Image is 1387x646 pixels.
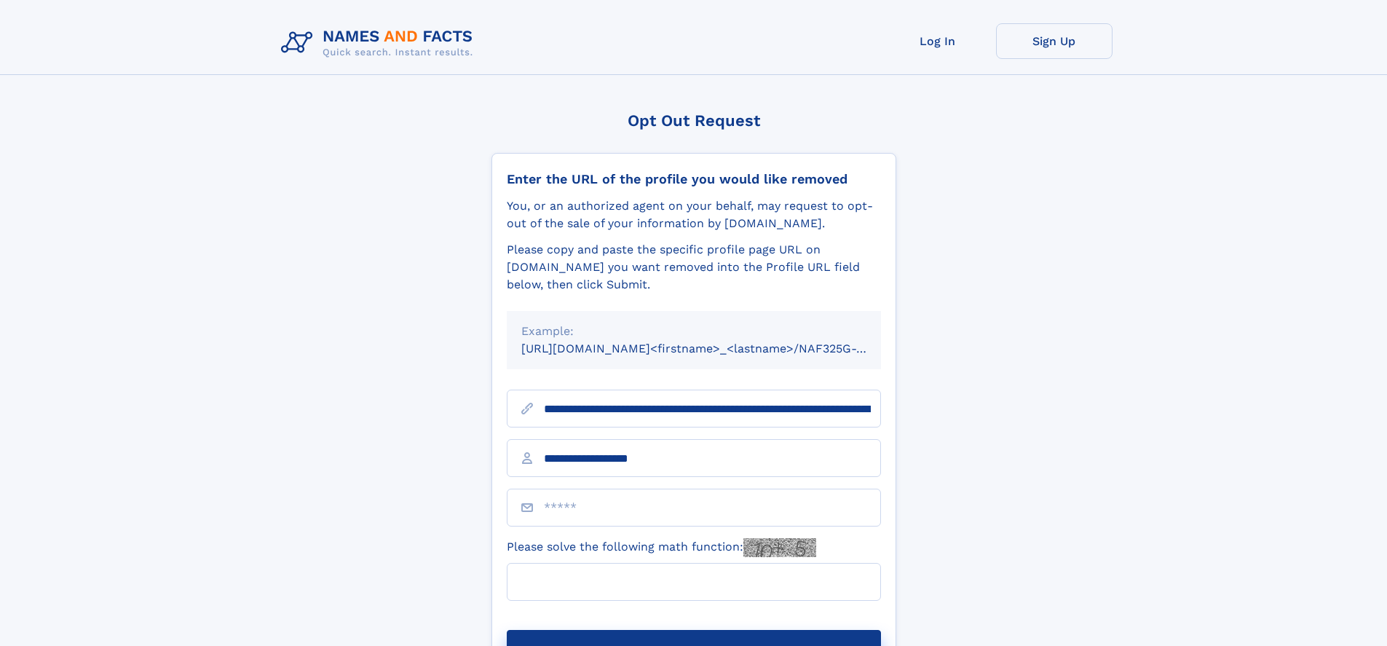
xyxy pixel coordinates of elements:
[996,23,1113,59] a: Sign Up
[275,23,485,63] img: Logo Names and Facts
[521,342,909,355] small: [URL][DOMAIN_NAME]<firstname>_<lastname>/NAF325G-xxxxxxxx
[507,171,881,187] div: Enter the URL of the profile you would like removed
[507,241,881,294] div: Please copy and paste the specific profile page URL on [DOMAIN_NAME] you want removed into the Pr...
[507,538,816,557] label: Please solve the following math function:
[521,323,866,340] div: Example:
[491,111,896,130] div: Opt Out Request
[880,23,996,59] a: Log In
[507,197,881,232] div: You, or an authorized agent on your behalf, may request to opt-out of the sale of your informatio...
